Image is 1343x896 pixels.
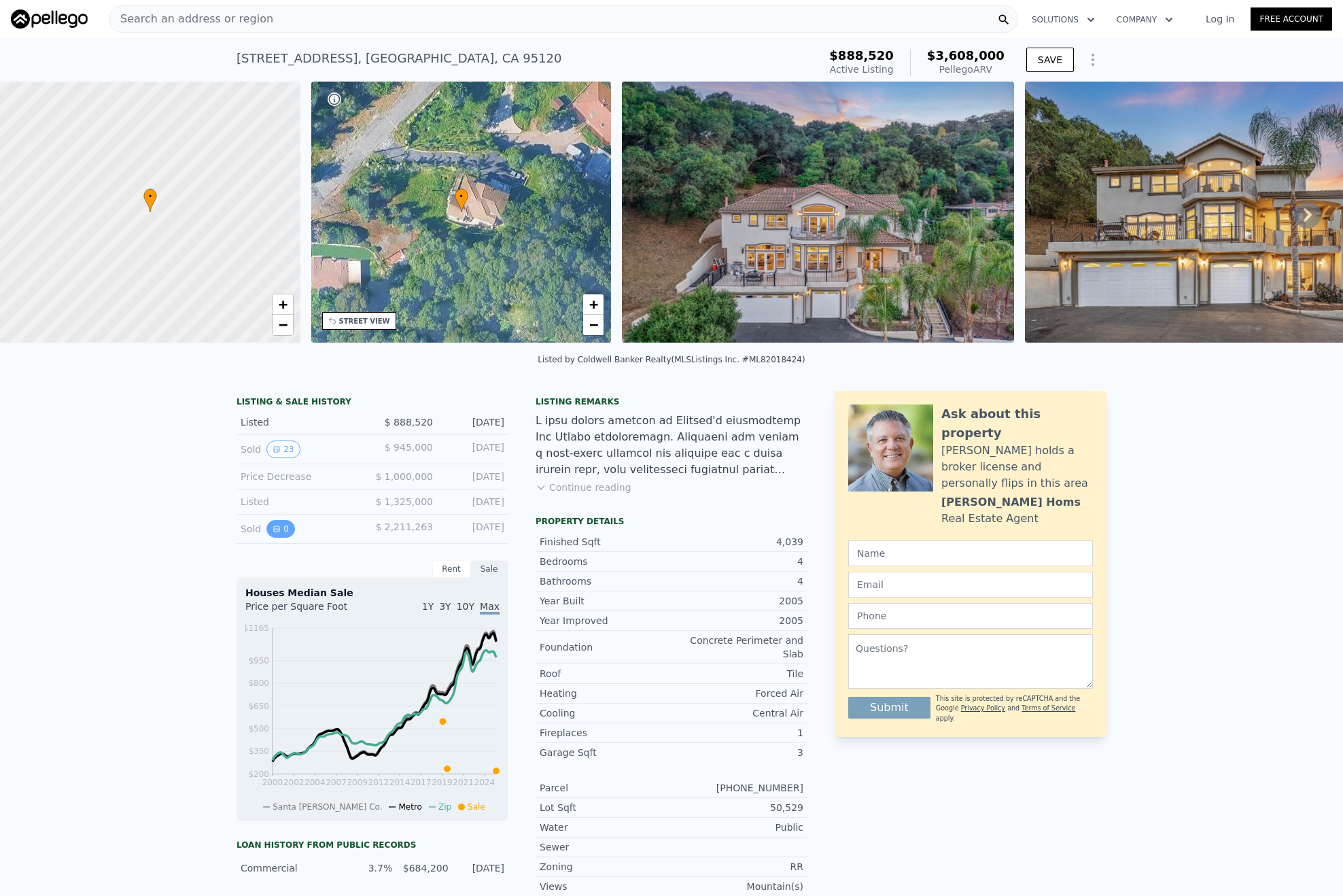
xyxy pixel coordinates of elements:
[385,442,433,453] span: $ 945,000
[283,778,304,787] tspan: 2002
[444,470,504,483] div: [DATE]
[540,801,671,814] div: Lot Sqft
[1251,7,1332,31] a: Free Account
[540,746,671,759] div: Garage Sqft
[671,555,803,568] div: 4
[583,294,604,315] a: Zoom in
[622,82,1014,343] img: Sale: 167520250 Parcel: 29051537
[540,706,671,720] div: Cooling
[262,778,283,787] tspan: 2000
[536,413,807,478] div: L ipsu dolors ametcon ad Elitsed'd eiusmodtemp Inc Utlabo etdoloremagn. Aliquaeni adm veniam q no...
[540,860,671,874] div: Zoning
[143,188,157,212] div: •
[671,781,803,795] div: [PHONE_NUMBER]
[326,778,347,787] tspan: 2007
[339,316,390,326] div: STREET VIEW
[432,778,453,787] tspan: 2019
[540,667,671,680] div: Roof
[248,702,269,711] tspan: $650
[583,315,604,335] a: Zoom out
[671,706,803,720] div: Central Air
[439,601,451,612] span: 3Y
[961,704,1005,712] a: Privacy Policy
[540,687,671,700] div: Heating
[109,11,273,27] span: Search an address or region
[237,49,562,68] div: [STREET_ADDRESS] , [GEOGRAPHIC_DATA] , CA 95120
[241,861,336,875] div: Commercial
[273,294,293,315] a: Zoom in
[671,860,803,874] div: RR
[848,697,930,719] button: Submit
[1189,12,1251,26] a: Log In
[422,601,434,612] span: 1Y
[671,880,803,893] div: Mountain(s)
[540,574,671,588] div: Bathrooms
[237,396,508,410] div: LISTING & SALE HISTORY
[671,687,803,700] div: Forced Air
[444,495,504,509] div: [DATE]
[848,572,1093,598] input: overall type: EMAIL_ADDRESS html type: HTML_TYPE_UNSPECIFIED server type: NO_SERVER_DATA heuristi...
[830,64,894,75] span: Active Listing
[248,746,269,756] tspan: $350
[245,586,500,600] div: Houses Median Sale
[245,600,372,621] div: Price per Square Foot
[237,840,508,850] div: Loan history from public records
[278,316,287,333] span: −
[540,781,671,795] div: Parcel
[248,656,269,666] tspan: $950
[671,667,803,680] div: Tile
[941,494,1081,511] div: [PERSON_NAME] Homs
[455,188,468,212] div: •
[540,821,671,834] div: Water
[589,316,598,333] span: −
[266,520,295,538] button: View historical data
[671,634,803,661] div: Concrete Perimeter and Slab
[368,778,389,787] tspan: 2012
[540,726,671,740] div: Fireplaces
[671,726,803,740] div: 1
[432,560,470,578] div: Rent
[11,10,88,29] img: Pellego
[455,190,468,203] span: •
[241,520,362,538] div: Sold
[941,404,1093,443] div: Ask about this property
[444,520,504,538] div: [DATE]
[927,48,1005,63] span: $3,608,000
[474,778,495,787] tspan: 2024
[278,296,287,313] span: +
[248,678,269,688] tspan: $800
[540,614,671,627] div: Year Improved
[243,623,269,633] tspan: $1165
[536,516,807,527] div: Property details
[540,555,671,568] div: Bedrooms
[848,603,1093,629] input: overall type: PHONE_HOME_CITY_AND_NUMBER html type: HTML_TYPE_UNSPECIFIED server type: NO_SERVER_...
[1106,7,1184,32] button: Company
[266,441,300,458] button: View historical data
[671,801,803,814] div: 50,529
[248,770,269,779] tspan: $200
[457,601,474,612] span: 10Y
[540,535,671,549] div: Finished Sqft
[536,396,807,407] div: Listing remarks
[671,614,803,627] div: 2005
[347,778,368,787] tspan: 2009
[438,802,451,812] span: Zip
[1026,48,1074,72] button: SAVE
[941,443,1093,492] div: [PERSON_NAME] holds a broker license and personally flips in this area
[1079,46,1106,73] button: Show Options
[480,601,500,615] span: Max
[671,821,803,834] div: Public
[538,355,805,364] div: Listed by Coldwell Banker Realty (MLSListings Inc. #ML82018424)
[241,441,362,458] div: Sold
[540,880,671,893] div: Views
[273,802,382,812] span: Santa [PERSON_NAME] Co.
[671,746,803,759] div: 3
[398,802,421,812] span: Metro
[444,441,504,458] div: [DATE]
[400,861,448,875] div: $684,200
[927,63,1005,76] div: Pellego ARV
[468,802,485,812] span: Sale
[304,778,326,787] tspan: 2004
[671,535,803,549] div: 4,039
[941,511,1039,527] div: Real Estate Agent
